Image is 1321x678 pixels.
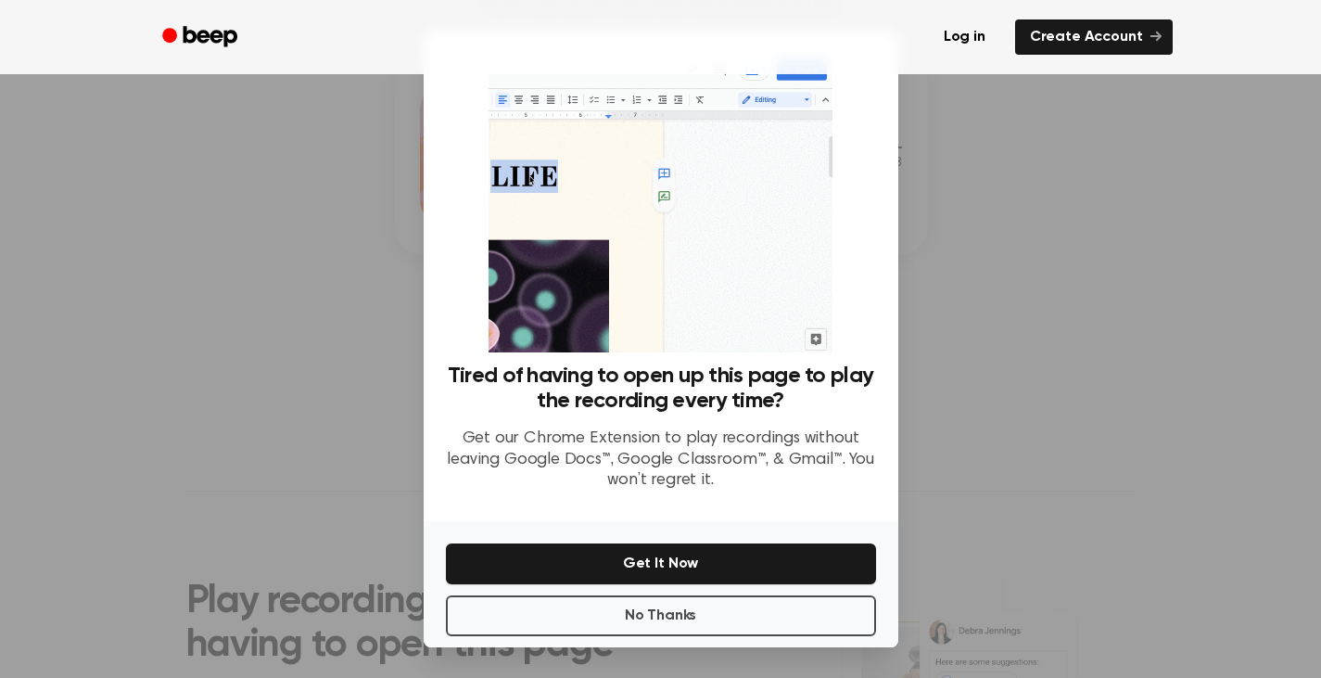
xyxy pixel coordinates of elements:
p: Get our Chrome Extension to play recordings without leaving Google Docs™, Google Classroom™, & Gm... [446,429,876,492]
a: Create Account [1015,19,1173,55]
button: No Thanks [446,595,876,636]
a: Log in [925,16,1004,58]
h3: Tired of having to open up this page to play the recording every time? [446,364,876,414]
a: Beep [149,19,254,56]
img: Beep extension in action [489,53,832,352]
button: Get It Now [446,544,876,584]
